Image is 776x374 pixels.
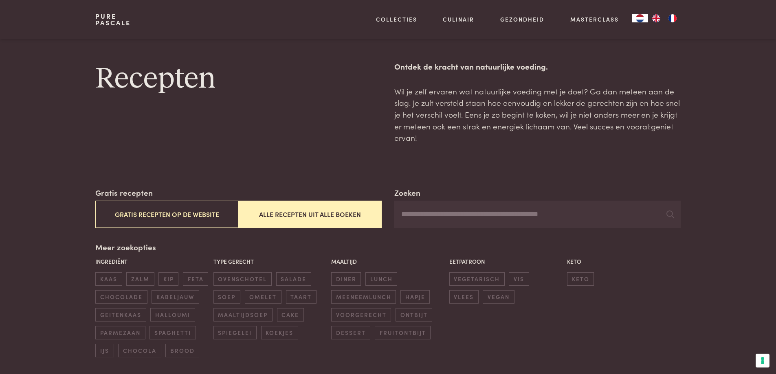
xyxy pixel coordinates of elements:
span: hapje [400,290,430,304]
span: lunch [365,272,397,286]
button: Uw voorkeuren voor toestemming voor trackingtechnologieën [756,354,769,367]
p: Maaltijd [331,257,445,266]
a: Collecties [376,15,417,24]
a: NL [632,14,648,22]
span: ijs [95,344,114,357]
a: Gezondheid [500,15,544,24]
span: soep [213,290,240,304]
span: koekjes [261,326,298,339]
span: salade [276,272,311,286]
p: Ingrediënt [95,257,209,266]
span: taart [286,290,317,304]
span: voorgerecht [331,308,391,322]
p: Type gerecht [213,257,327,266]
strong: Ontdek de kracht van natuurlijke voeding. [394,61,548,72]
button: Gratis recepten op de website [95,201,238,228]
span: ontbijt [396,308,432,322]
span: zalm [126,272,154,286]
span: geitenkaas [95,308,146,322]
button: Alle recepten uit alle boeken [238,201,381,228]
span: chocolade [95,290,147,304]
span: cake [277,308,304,322]
a: EN [648,14,664,22]
a: FR [664,14,681,22]
a: Culinair [443,15,474,24]
ul: Language list [648,14,681,22]
span: kip [158,272,178,286]
span: meeneemlunch [331,290,396,304]
span: feta [183,272,208,286]
p: Eetpatroon [449,257,563,266]
p: Wil je zelf ervaren wat natuurlijke voeding met je doet? Ga dan meteen aan de slag. Je zult verst... [394,85,680,144]
aside: Language selected: Nederlands [632,14,681,22]
a: Masterclass [570,15,619,24]
a: PurePascale [95,13,131,26]
label: Gratis recepten [95,187,153,199]
span: fruitontbijt [375,326,431,339]
span: vis [509,272,529,286]
span: chocola [118,344,161,357]
span: maaltijdsoep [213,308,273,322]
span: vegan [483,290,514,304]
span: spaghetti [149,326,196,339]
span: kaas [95,272,122,286]
span: halloumi [150,308,195,322]
span: dessert [331,326,370,339]
div: Language [632,14,648,22]
span: vlees [449,290,479,304]
span: brood [165,344,199,357]
span: kabeljauw [152,290,199,304]
span: vegetarisch [449,272,505,286]
span: spiegelei [213,326,257,339]
span: omelet [245,290,281,304]
span: ovenschotel [213,272,272,286]
span: diner [331,272,361,286]
h1: Recepten [95,61,381,97]
span: keto [567,272,594,286]
label: Zoeken [394,187,420,199]
p: Keto [567,257,681,266]
span: parmezaan [95,326,145,339]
